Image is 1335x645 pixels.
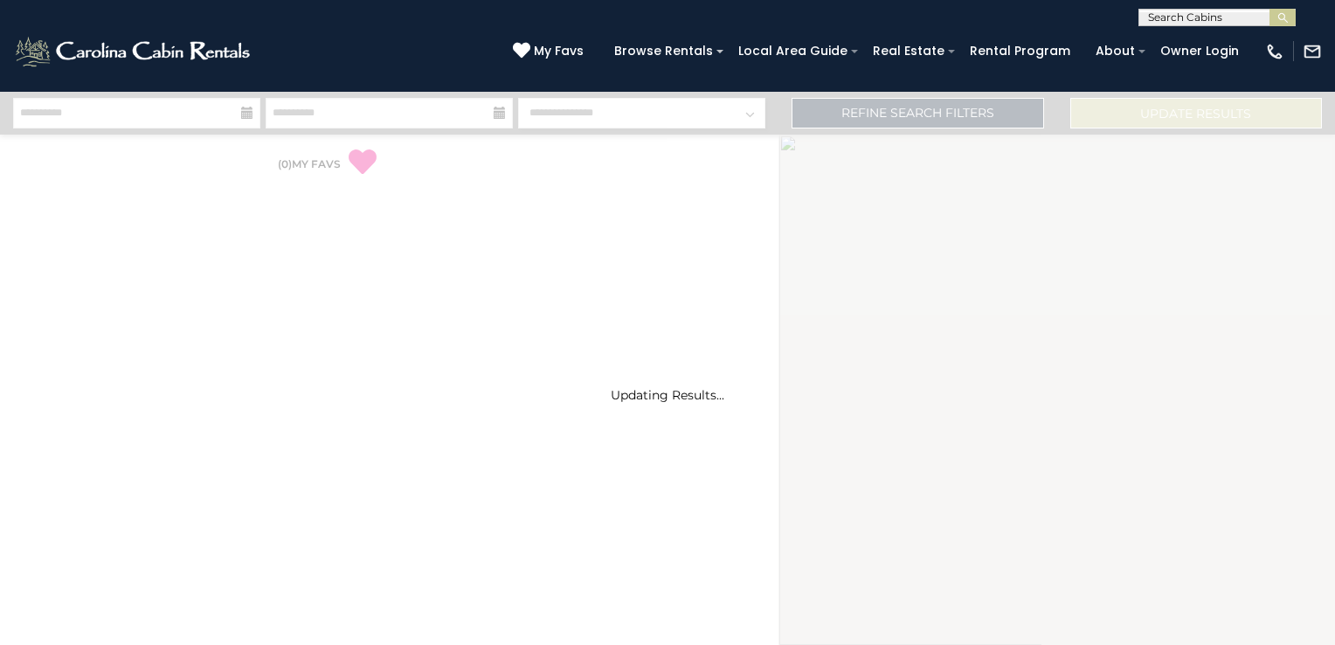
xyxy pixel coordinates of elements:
[730,38,856,65] a: Local Area Guide
[605,38,722,65] a: Browse Rentals
[1087,38,1144,65] a: About
[961,38,1079,65] a: Rental Program
[513,42,588,61] a: My Favs
[1152,38,1248,65] a: Owner Login
[13,34,255,69] img: White-1-2.png
[1265,42,1284,61] img: phone-regular-white.png
[1303,42,1322,61] img: mail-regular-white.png
[534,42,584,60] span: My Favs
[864,38,953,65] a: Real Estate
